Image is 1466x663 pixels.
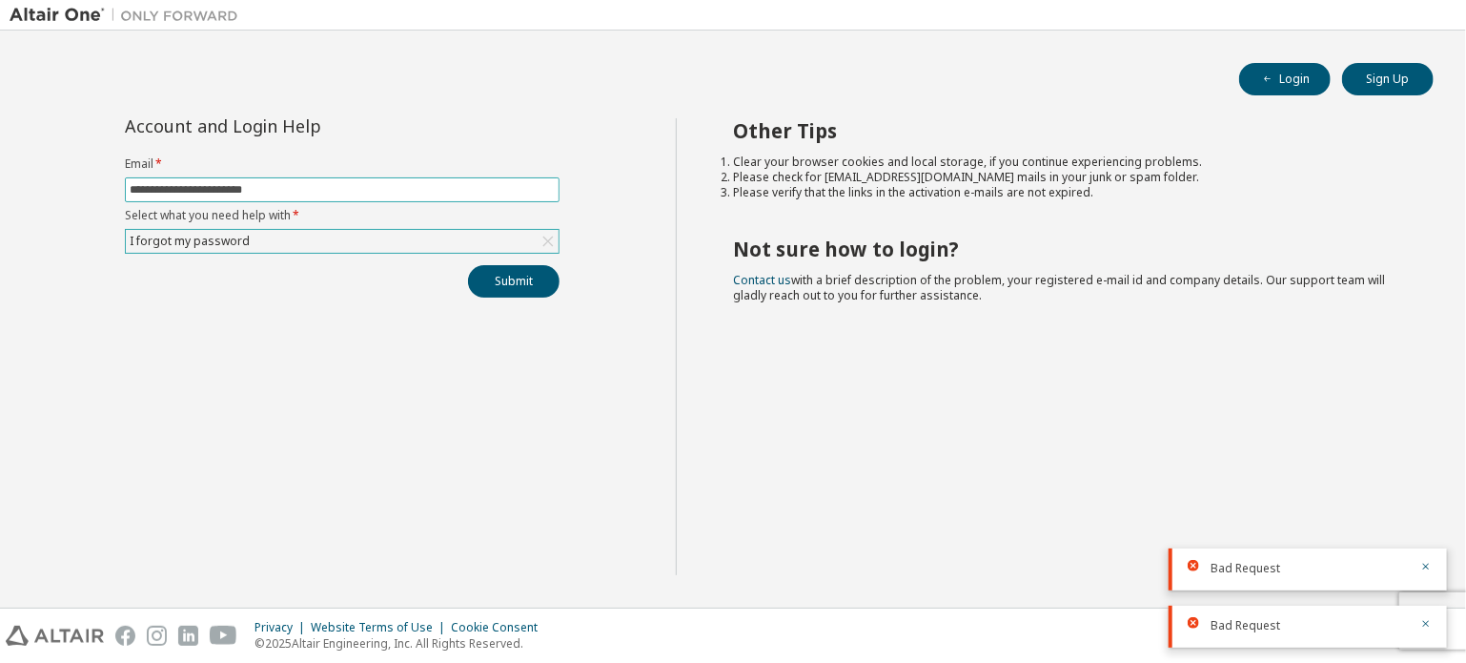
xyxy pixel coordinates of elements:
[210,626,237,646] img: youtube.svg
[311,620,451,635] div: Website Terms of Use
[127,231,253,252] div: I forgot my password
[468,265,560,298] button: Submit
[451,620,549,635] div: Cookie Consent
[126,230,559,253] div: I forgot my password
[255,620,311,635] div: Privacy
[10,6,248,25] img: Altair One
[734,170,1400,185] li: Please check for [EMAIL_ADDRESS][DOMAIN_NAME] mails in your junk or spam folder.
[1342,63,1434,95] button: Sign Up
[1211,618,1280,633] span: Bad Request
[125,118,473,134] div: Account and Login Help
[1239,63,1331,95] button: Login
[734,155,1400,170] li: Clear your browser cookies and local storage, if you continue experiencing problems.
[178,626,198,646] img: linkedin.svg
[734,185,1400,200] li: Please verify that the links in the activation e-mails are not expired.
[255,635,549,652] p: © 2025 Altair Engineering, Inc. All Rights Reserved.
[125,208,560,223] label: Select what you need help with
[734,118,1400,143] h2: Other Tips
[734,272,792,288] a: Contact us
[734,272,1386,303] span: with a brief description of the problem, your registered e-mail id and company details. Our suppo...
[147,626,167,646] img: instagram.svg
[6,626,104,646] img: altair_logo.svg
[115,626,135,646] img: facebook.svg
[125,156,560,172] label: Email
[1211,561,1280,576] span: Bad Request
[734,237,1400,261] h2: Not sure how to login?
